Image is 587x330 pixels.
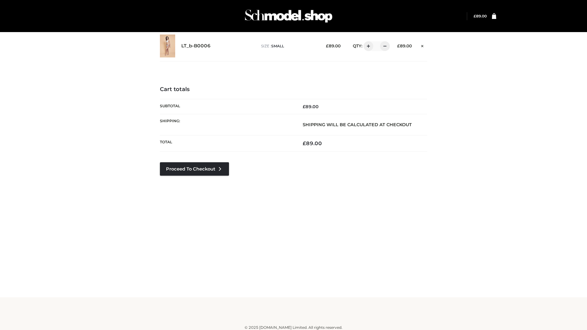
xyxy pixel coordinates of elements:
[474,14,476,18] span: £
[261,43,316,49] p: size :
[326,43,329,48] span: £
[243,4,334,28] img: Schmodel Admin 964
[303,104,319,109] bdi: 89.00
[160,35,175,57] img: LT_b-B0006 - SMALL
[474,14,487,18] bdi: 89.00
[160,135,293,152] th: Total
[397,43,412,48] bdi: 89.00
[160,162,229,176] a: Proceed to Checkout
[397,43,400,48] span: £
[303,122,412,127] strong: Shipping will be calculated at checkout
[418,41,427,49] a: Remove this item
[326,43,341,48] bdi: 89.00
[181,43,211,49] a: LT_b-B0006
[347,41,388,51] div: QTY:
[303,140,306,146] span: £
[271,44,284,48] span: SMALL
[160,114,293,135] th: Shipping:
[303,104,305,109] span: £
[160,99,293,114] th: Subtotal
[303,140,322,146] bdi: 89.00
[474,14,487,18] a: £89.00
[160,86,427,93] h4: Cart totals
